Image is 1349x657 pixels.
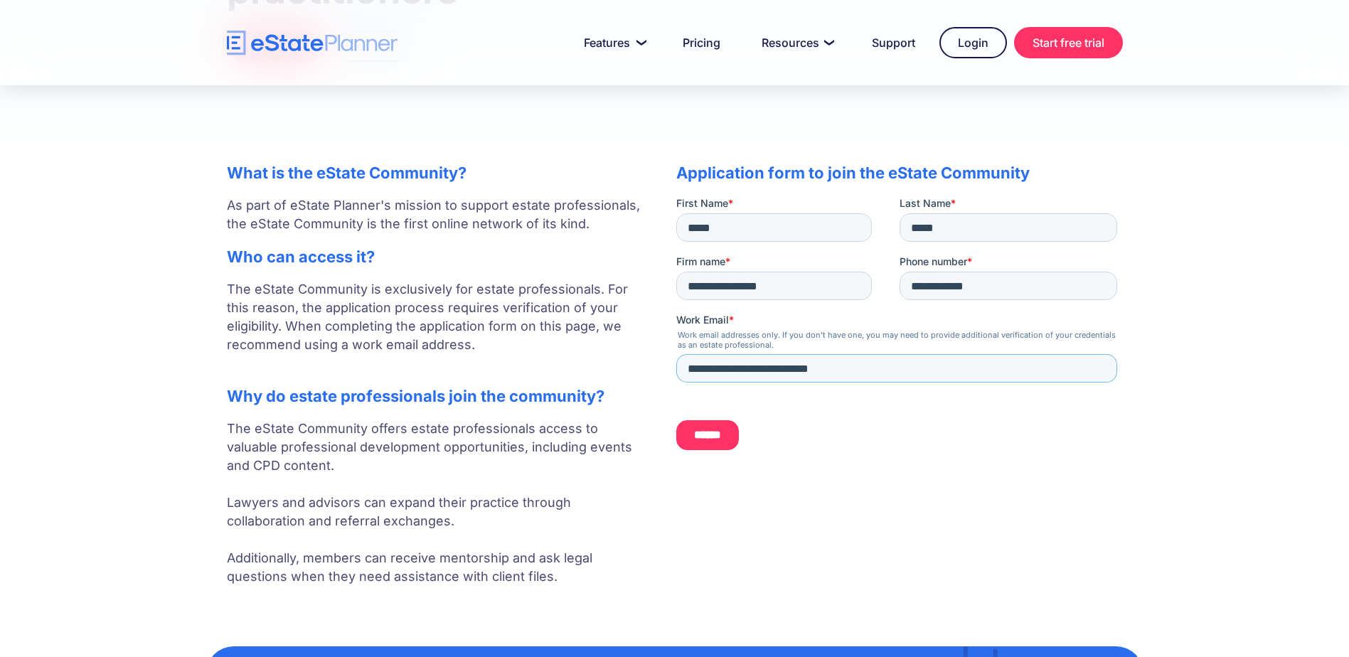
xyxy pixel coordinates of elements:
h2: Application form to join the eState Community [676,164,1123,182]
h2: What is the eState Community? [227,164,648,182]
p: The eState Community offers estate professionals access to valuable professional development oppo... [227,420,648,586]
h2: Who can access it? [227,247,648,266]
p: The eState Community is exclusively for estate professionals. For this reason, the application pr... [227,280,648,373]
a: Pricing [666,28,737,57]
a: Resources [745,28,848,57]
h2: Why do estate professionals join the community? [227,387,648,405]
iframe: Form 0 [676,196,1123,462]
a: Support [855,28,932,57]
a: Features [567,28,658,57]
a: Start free trial [1014,27,1123,58]
a: Login [939,27,1007,58]
p: As part of eState Planner's mission to support estate professionals, the eState Community is the ... [227,196,648,233]
a: home [227,31,398,55]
